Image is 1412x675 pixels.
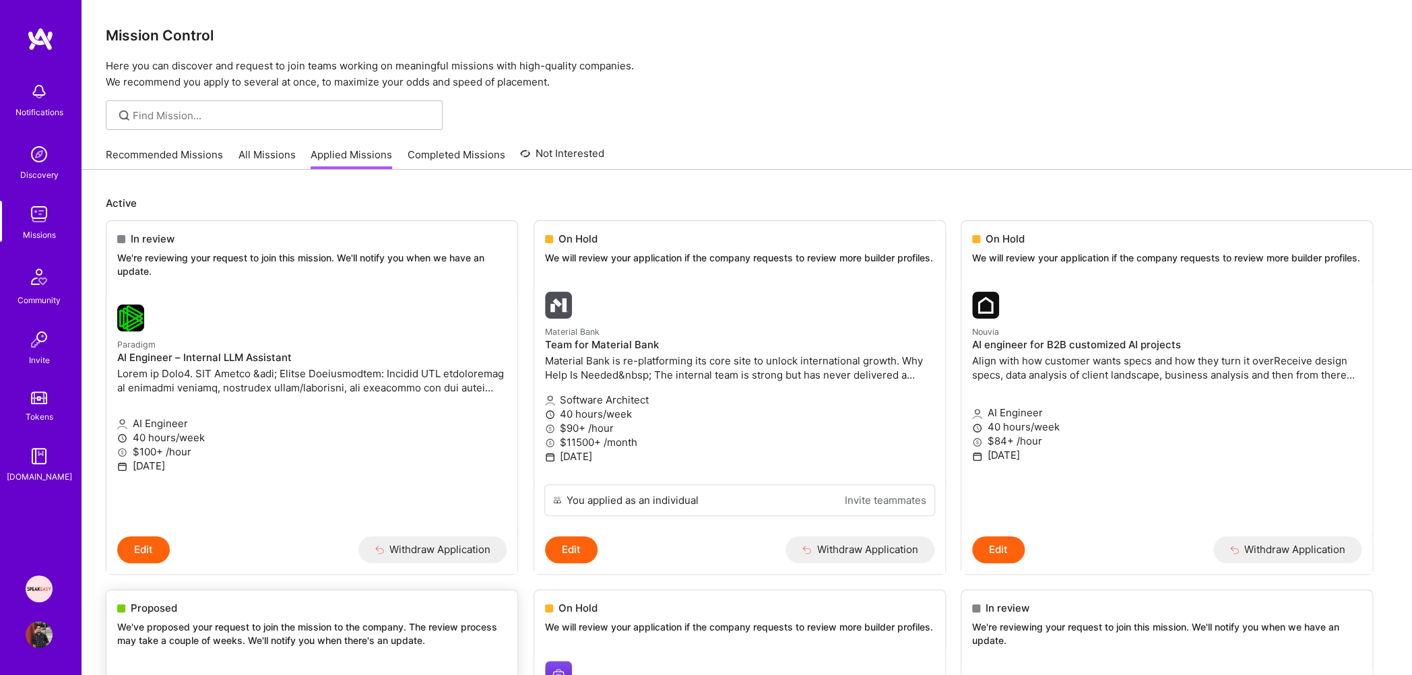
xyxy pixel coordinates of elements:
[845,493,926,507] a: Invite teammates
[534,281,945,484] a: Material Bank company logoMaterial BankTeam for Material BankMaterial Bank is re-platforming its ...
[26,201,53,228] img: teamwork
[961,281,1372,536] a: Nouvia company logoNouviaAI engineer for B2B customized AI projectsAlign with how customer wants ...
[545,620,934,634] p: We will review your application if the company requests to review more builder profiles.
[986,601,1029,615] span: In review
[358,536,507,563] button: Withdraw Application
[558,601,598,615] span: On Hold
[117,445,507,459] p: $100+ /hour
[117,461,127,472] i: icon Calendar
[986,232,1025,246] span: On Hold
[26,621,53,648] img: User Avatar
[545,435,934,449] p: $11500+ /month
[117,108,132,123] i: icon SearchGrey
[106,27,1388,44] h3: Mission Control
[26,141,53,168] img: discovery
[20,168,59,182] div: Discovery
[972,251,1361,265] p: We will review your application if the company requests to review more builder profiles.
[972,434,1361,448] p: $84+ /hour
[545,292,572,319] img: Material Bank company logo
[972,536,1025,563] button: Edit
[131,232,174,246] span: In review
[408,148,505,170] a: Completed Missions
[106,58,1388,90] p: Here you can discover and request to join teams working on meaningful missions with high-quality ...
[26,575,53,602] img: Speakeasy: Software Engineer to help Customers write custom functions
[117,459,507,473] p: [DATE]
[7,470,72,484] div: [DOMAIN_NAME]
[106,294,517,536] a: Paradigm company logoParadigmAI Engineer – Internal LLM AssistantLorem ip Dolo4. SIT Ametco &adi;...
[520,146,604,170] a: Not Interested
[545,421,934,435] p: $90+ /hour
[26,443,53,470] img: guide book
[545,438,555,448] i: icon MoneyGray
[117,433,127,443] i: icon Clock
[117,366,507,395] p: Lorem ip Dolo4. SIT Ametco &adi; Elitse Doeiusmodtem: Incidid UTL etdoloremag al enimadmi veniamq...
[545,410,555,420] i: icon Clock
[545,251,934,265] p: We will review your application if the company requests to review more builder profiles.
[972,451,982,461] i: icon Calendar
[545,327,600,337] small: Material Bank
[972,327,999,337] small: Nouvia
[545,452,555,462] i: icon Calendar
[311,148,392,170] a: Applied Missions
[1213,536,1362,563] button: Withdraw Application
[117,430,507,445] p: 40 hours/week
[117,447,127,457] i: icon MoneyGray
[133,108,432,123] input: Find Mission...
[26,78,53,105] img: bell
[23,261,55,293] img: Community
[106,196,1388,210] p: Active
[972,437,982,447] i: icon MoneyGray
[545,339,934,351] h4: Team for Material Bank
[238,148,296,170] a: All Missions
[29,353,50,367] div: Invite
[18,293,61,307] div: Community
[31,391,47,404] img: tokens
[117,536,170,563] button: Edit
[117,419,127,429] i: icon Applicant
[117,340,156,350] small: Paradigm
[545,395,555,406] i: icon Applicant
[117,352,507,364] h4: AI Engineer – Internal LLM Assistant
[972,409,982,419] i: icon Applicant
[972,354,1361,382] p: Align with how customer wants specs and how they turn it overReceive design specs, data analysis ...
[27,27,54,51] img: logo
[972,423,982,433] i: icon Clock
[972,406,1361,420] p: AI Engineer
[15,105,63,119] div: Notifications
[117,251,507,278] p: We're reviewing your request to join this mission. We'll notify you when we have an update.
[106,148,223,170] a: Recommended Missions
[972,448,1361,462] p: [DATE]
[131,601,177,615] span: Proposed
[545,536,598,563] button: Edit
[26,326,53,353] img: Invite
[972,420,1361,434] p: 40 hours/week
[22,621,56,648] a: User Avatar
[972,620,1361,647] p: We're reviewing your request to join this mission. We'll notify you when we have an update.
[558,232,598,246] span: On Hold
[972,292,999,319] img: Nouvia company logo
[117,620,507,647] p: We've proposed your request to join the mission to the company. The review process may take a cou...
[545,449,934,463] p: [DATE]
[545,407,934,421] p: 40 hours/week
[545,424,555,434] i: icon MoneyGray
[567,493,699,507] div: You applied as an individual
[545,354,934,382] p: Material Bank is re-platforming its core site to unlock international growth. Why Help Is Needed&...
[785,536,934,563] button: Withdraw Application
[26,410,53,424] div: Tokens
[117,416,507,430] p: AI Engineer
[972,339,1361,351] h4: AI engineer for B2B customized AI projects
[22,575,56,602] a: Speakeasy: Software Engineer to help Customers write custom functions
[23,228,56,242] div: Missions
[117,304,144,331] img: Paradigm company logo
[545,393,934,407] p: Software Architect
